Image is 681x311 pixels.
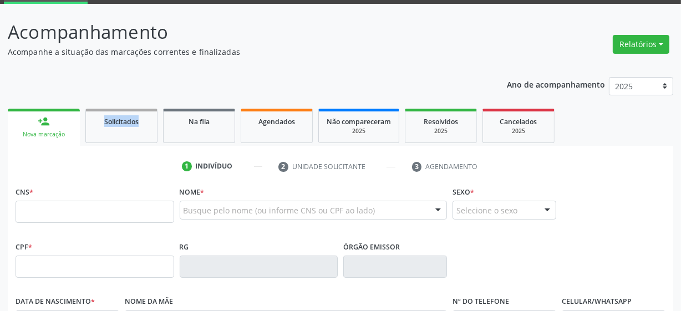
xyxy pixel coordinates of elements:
[413,127,469,135] div: 2025
[8,46,474,58] p: Acompanhe a situação das marcações correntes e finalizadas
[180,238,189,256] label: RG
[38,115,50,128] div: person_add
[180,183,205,201] label: Nome
[125,293,173,310] label: Nome da mãe
[327,127,391,135] div: 2025
[8,18,474,46] p: Acompanhamento
[343,238,400,256] label: Órgão emissor
[453,183,474,201] label: Sexo
[196,161,233,171] div: Indivíduo
[182,161,192,171] div: 1
[424,117,458,126] span: Resolvidos
[491,127,546,135] div: 2025
[258,117,295,126] span: Agendados
[456,205,517,216] span: Selecione o sexo
[453,293,509,310] label: Nº do Telefone
[507,77,605,91] p: Ano de acompanhamento
[500,117,537,126] span: Cancelados
[104,117,139,126] span: Solicitados
[327,117,391,126] span: Não compareceram
[16,293,95,310] label: Data de nascimento
[189,117,210,126] span: Na fila
[16,183,33,201] label: CNS
[562,293,632,310] label: Celular/WhatsApp
[16,130,72,139] div: Nova marcação
[16,238,32,256] label: CPF
[184,205,375,216] span: Busque pelo nome (ou informe CNS ou CPF ao lado)
[613,35,669,54] button: Relatórios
